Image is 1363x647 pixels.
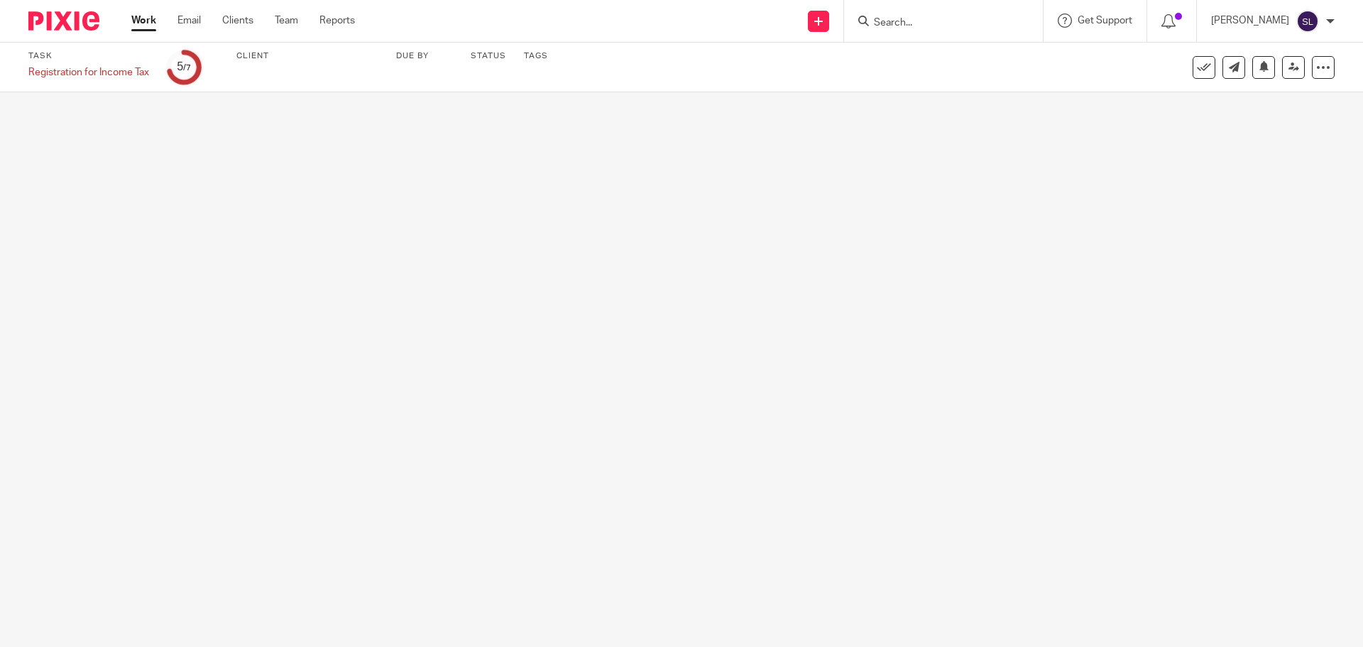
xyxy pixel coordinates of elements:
[177,59,191,75] div: 5
[471,50,506,62] label: Status
[131,13,156,28] a: Work
[1296,10,1319,33] img: svg%3E
[28,11,99,31] img: Pixie
[275,13,298,28] a: Team
[1211,13,1289,28] p: [PERSON_NAME]
[222,13,253,28] a: Clients
[236,50,378,62] label: Client
[1078,16,1132,26] span: Get Support
[524,50,548,62] label: Tags
[872,17,1000,30] input: Search
[319,13,355,28] a: Reports
[396,50,453,62] label: Due by
[183,64,191,72] small: /7
[28,50,149,62] label: Task
[28,65,149,80] div: Registration for Income Tax
[177,13,201,28] a: Email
